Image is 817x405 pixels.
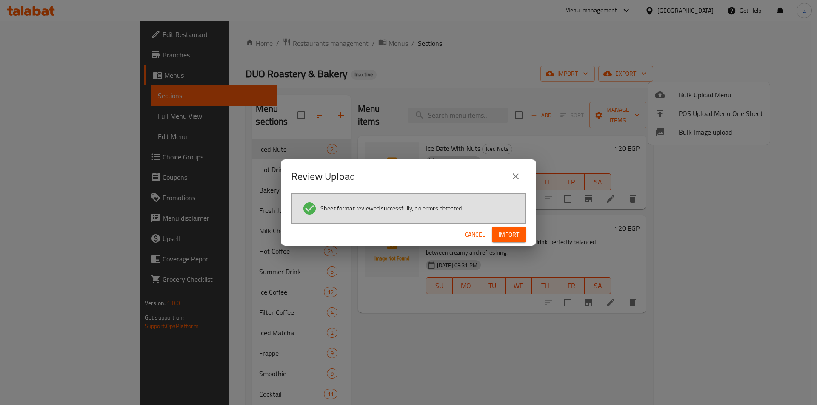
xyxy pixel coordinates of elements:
[465,229,485,240] span: Cancel
[461,227,488,243] button: Cancel
[320,204,463,212] span: Sheet format reviewed successfully, no errors detected.
[499,229,519,240] span: Import
[492,227,526,243] button: Import
[506,166,526,187] button: close
[291,170,355,183] h2: Review Upload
